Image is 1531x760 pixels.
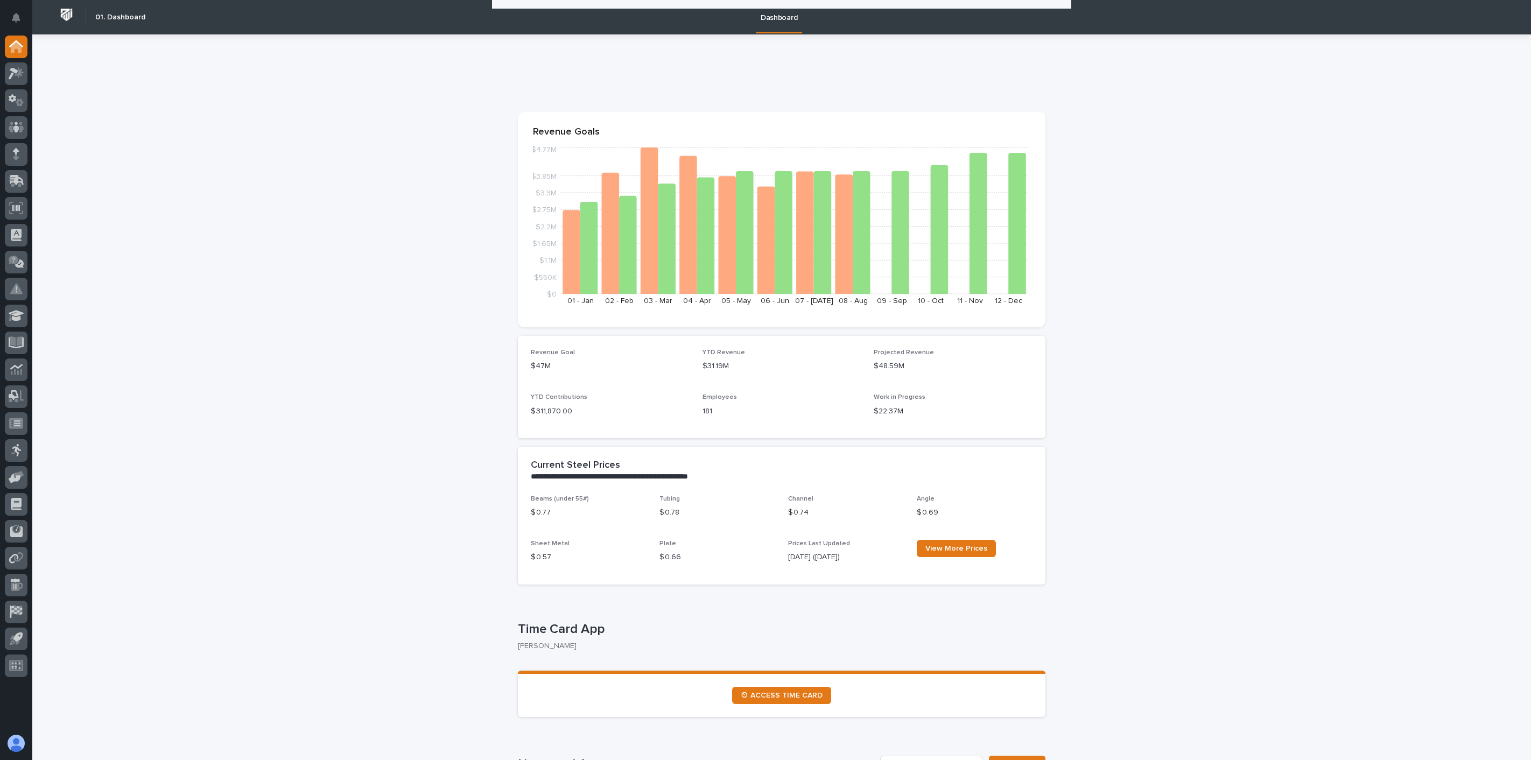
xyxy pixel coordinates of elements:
p: $48.59M [874,361,1033,372]
p: $ 0.78 [659,507,775,518]
text: 01 - Jan [567,297,594,305]
p: $47M [531,361,690,372]
span: Projected Revenue [874,349,934,356]
span: Channel [788,496,813,502]
text: 02 - Feb [605,297,634,305]
p: $ 0.57 [531,552,647,563]
p: $31.19M [703,361,861,372]
h2: Current Steel Prices [531,460,620,472]
img: Workspace Logo [57,5,76,25]
tspan: $3.85M [531,172,557,180]
a: View More Prices [917,540,996,557]
span: YTD Revenue [703,349,745,356]
h2: 01. Dashboard [95,13,145,22]
text: 09 - Sep [877,297,907,305]
button: Notifications [5,6,27,29]
p: 181 [703,406,861,417]
text: 03 - Mar [644,297,672,305]
span: Tubing [659,496,680,502]
span: Angle [917,496,935,502]
span: Plate [659,540,676,547]
text: 07 - [DATE] [795,297,833,305]
tspan: $4.77M [531,146,557,153]
p: Revenue Goals [533,126,1030,138]
span: View More Prices [925,545,987,552]
p: Time Card App [518,622,1041,637]
p: $ 0.66 [659,552,775,563]
tspan: $3.3M [536,189,557,197]
p: [DATE] ([DATE]) [788,552,904,563]
span: YTD Contributions [531,394,587,400]
text: 06 - Jun [761,297,789,305]
span: ⏲ ACCESS TIME CARD [741,692,823,699]
span: Sheet Metal [531,540,570,547]
text: 12 - Dec [995,297,1022,305]
p: $ 0.77 [531,507,647,518]
tspan: $2.2M [536,223,557,230]
text: 05 - May [721,297,751,305]
p: $ 0.69 [917,507,1033,518]
text: 08 - Aug [839,297,868,305]
p: $22.37M [874,406,1033,417]
text: 10 - Oct [918,297,944,305]
tspan: $0 [547,291,557,298]
span: Employees [703,394,737,400]
button: users-avatar [5,732,27,755]
span: Work in Progress [874,394,925,400]
div: Notifications [13,13,27,30]
tspan: $1.1M [539,257,557,264]
p: $ 311,870.00 [531,406,690,417]
tspan: $1.65M [532,240,557,248]
p: $ 0.74 [788,507,904,518]
span: Prices Last Updated [788,540,850,547]
text: 11 - Nov [957,297,983,305]
span: Revenue Goal [531,349,575,356]
a: ⏲ ACCESS TIME CARD [732,687,831,704]
tspan: $2.75M [532,206,557,214]
span: Beams (under 55#) [531,496,589,502]
p: [PERSON_NAME] [518,642,1037,651]
text: 04 - Apr [683,297,711,305]
tspan: $550K [534,273,557,281]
